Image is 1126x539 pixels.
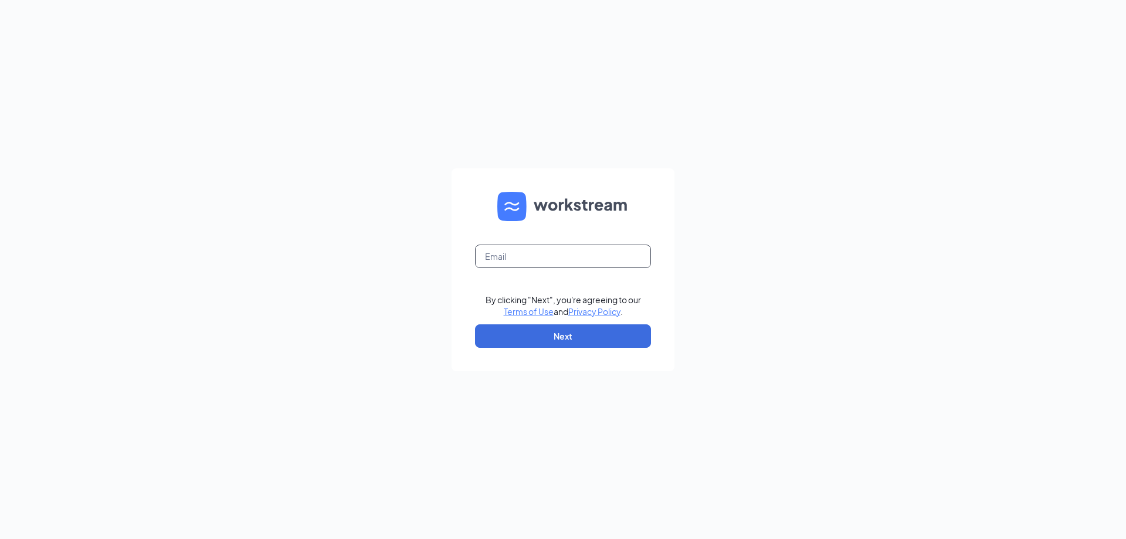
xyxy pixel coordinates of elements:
button: Next [475,324,651,348]
input: Email [475,245,651,268]
img: WS logo and Workstream text [497,192,629,221]
a: Privacy Policy [568,306,620,317]
div: By clicking "Next", you're agreeing to our and . [486,294,641,317]
a: Terms of Use [504,306,554,317]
